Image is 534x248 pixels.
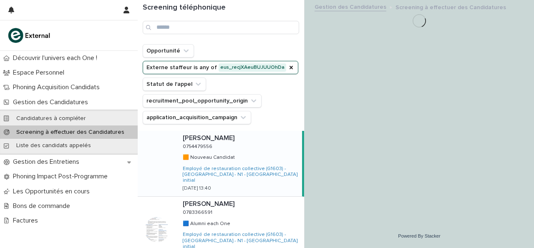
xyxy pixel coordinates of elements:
p: [PERSON_NAME] [183,133,236,142]
p: Liste des candidats appelés [10,142,98,149]
a: Powered By Stacker [398,233,440,238]
p: 0783366591 [183,208,214,215]
a: Employé de restauration collective (G1603) - [GEOGRAPHIC_DATA] - N1 - [GEOGRAPHIC_DATA] initial [183,166,299,184]
p: Gestion des Candidatures [10,98,95,106]
a: [PERSON_NAME][PERSON_NAME] 07544795560754479556 🟧 Nouveau Candidat🟧 Nouveau Candidat Employé de r... [138,131,304,197]
button: Opportunité [143,44,194,58]
p: Factures [10,217,45,225]
p: Gestion des Entretiens [10,158,86,166]
button: Statut de l'appel [143,78,206,91]
p: [DATE] 13:40 [183,185,211,191]
img: bc51vvfgR2QLHU84CWIQ [7,27,53,44]
p: [PERSON_NAME] [183,198,236,208]
p: Espace Personnel [10,69,71,77]
p: 🟦 Alumni each One [183,219,232,227]
p: Bons de commande [10,202,77,210]
a: Gestion des Candidatures [315,2,386,11]
p: Découvrir l'univers each One ! [10,54,104,62]
p: 🟧 Nouveau Candidat [183,153,237,160]
button: Externe staffeur [143,61,298,74]
button: application_acquisition_campaign [143,111,251,124]
p: Screening à effectuer des Candidatures [395,2,506,11]
p: Screening à effectuer des Candidatures [10,129,131,136]
p: Candidatures à compléter [10,115,93,122]
p: Phoning Impact Post-Programme [10,173,114,180]
input: Search [143,21,299,34]
button: recruitment_pool_opportunity_origin [143,94,262,108]
p: 0754479556 [183,142,214,150]
p: Les Opportunités en cours [10,188,96,195]
h1: Screening téléphonique [143,3,299,13]
p: Phoning Acquisition Candidats [10,83,106,91]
